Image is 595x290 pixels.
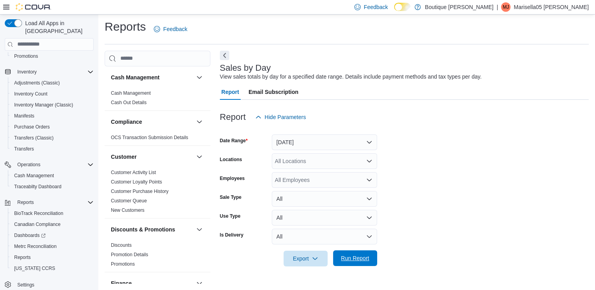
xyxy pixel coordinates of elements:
[111,99,147,106] span: Cash Out Details
[11,182,64,191] a: Traceabilty Dashboard
[11,242,94,251] span: Metrc Reconciliation
[11,209,66,218] a: BioTrack Reconciliation
[111,207,144,213] span: New Customers
[341,254,369,262] span: Run Report
[2,279,97,290] button: Settings
[8,252,97,263] button: Reports
[11,231,94,240] span: Dashboards
[14,67,94,77] span: Inventory
[11,51,94,61] span: Promotions
[11,144,94,154] span: Transfers
[14,243,57,250] span: Metrc Reconciliation
[195,152,204,162] button: Customer
[220,51,229,60] button: Next
[105,88,210,110] div: Cash Management
[8,77,97,88] button: Adjustments (Classic)
[8,170,97,181] button: Cash Management
[16,3,51,11] img: Cova
[221,84,239,100] span: Report
[252,109,309,125] button: Hide Parameters
[195,225,204,234] button: Discounts & Promotions
[163,25,187,33] span: Feedback
[111,90,151,96] span: Cash Management
[14,279,94,289] span: Settings
[111,118,193,126] button: Compliance
[111,261,135,267] span: Promotions
[14,113,34,119] span: Manifests
[105,240,210,272] div: Discounts & Promotions
[22,19,94,35] span: Load All Apps in [GEOGRAPHIC_DATA]
[8,181,97,192] button: Traceabilty Dashboard
[111,261,135,267] a: Promotions
[220,156,242,163] label: Locations
[11,133,94,143] span: Transfers (Classic)
[14,184,61,190] span: Traceabilty Dashboard
[11,253,94,262] span: Reports
[14,146,34,152] span: Transfers
[2,66,97,77] button: Inventory
[220,175,245,182] label: Employees
[14,280,37,290] a: Settings
[366,177,372,183] button: Open list of options
[272,191,377,207] button: All
[111,242,132,248] a: Discounts
[111,252,148,257] a: Promotion Details
[105,168,210,218] div: Customer
[111,179,162,185] span: Customer Loyalty Points
[220,194,241,200] label: Sale Type
[11,122,94,132] span: Purchase Orders
[105,19,146,35] h1: Reports
[14,102,73,108] span: Inventory Manager (Classic)
[2,159,97,170] button: Operations
[17,282,34,288] span: Settings
[11,242,60,251] a: Metrc Reconciliation
[111,279,193,287] button: Finance
[11,220,94,229] span: Canadian Compliance
[195,73,204,82] button: Cash Management
[272,229,377,244] button: All
[14,160,44,169] button: Operations
[11,253,34,262] a: Reports
[14,254,31,261] span: Reports
[8,99,97,110] button: Inventory Manager (Classic)
[8,143,97,154] button: Transfers
[14,232,46,239] span: Dashboards
[333,250,377,266] button: Run Report
[111,118,142,126] h3: Compliance
[195,279,204,288] button: Finance
[11,78,94,88] span: Adjustments (Classic)
[14,80,60,86] span: Adjustments (Classic)
[14,135,53,141] span: Transfers (Classic)
[8,241,97,252] button: Metrc Reconciliation
[8,132,97,143] button: Transfers (Classic)
[11,182,94,191] span: Traceabilty Dashboard
[284,251,328,266] button: Export
[11,100,94,110] span: Inventory Manager (Classic)
[503,2,509,12] span: MJ
[151,21,190,37] a: Feedback
[272,210,377,226] button: All
[111,100,147,105] a: Cash Out Details
[105,133,210,145] div: Compliance
[14,53,38,59] span: Promotions
[111,226,175,233] h3: Discounts & Promotions
[501,2,510,12] div: Marisella05 Jacquez
[111,135,188,140] a: OCS Transaction Submission Details
[11,209,94,218] span: BioTrack Reconciliation
[364,3,388,11] span: Feedback
[11,171,94,180] span: Cash Management
[8,219,97,230] button: Canadian Compliance
[17,199,34,206] span: Reports
[14,198,37,207] button: Reports
[220,73,482,81] div: View sales totals by day for a specified date range. Details include payment methods and tax type...
[514,2,589,12] p: Marisella05 [PERSON_NAME]
[11,171,57,180] a: Cash Management
[14,67,40,77] button: Inventory
[14,160,94,169] span: Operations
[111,90,151,96] a: Cash Management
[111,198,147,204] a: Customer Queue
[14,124,50,130] span: Purchase Orders
[497,2,498,12] p: |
